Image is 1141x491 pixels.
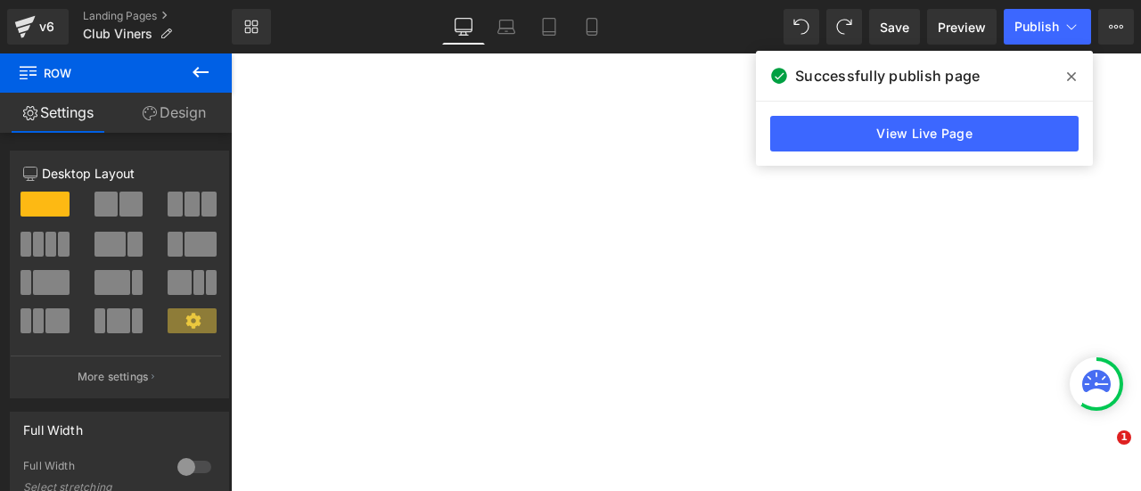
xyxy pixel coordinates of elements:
[1080,430,1123,473] iframe: Intercom live chat
[23,413,83,438] div: Full Width
[938,18,986,37] span: Preview
[23,164,216,183] p: Desktop Layout
[442,9,485,45] a: Desktop
[83,27,152,41] span: Club Viners
[232,9,271,45] a: New Library
[795,65,980,86] span: Successfully publish page
[570,9,613,45] a: Mobile
[7,9,69,45] a: v6
[784,9,819,45] button: Undo
[1117,430,1131,445] span: 1
[485,9,528,45] a: Laptop
[23,459,160,478] div: Full Width
[1004,9,1091,45] button: Publish
[36,15,58,38] div: v6
[18,53,196,93] span: Row
[528,9,570,45] a: Tablet
[116,93,232,133] a: Design
[1014,20,1059,34] span: Publish
[927,9,997,45] a: Preview
[83,9,232,23] a: Landing Pages
[826,9,862,45] button: Redo
[78,369,149,385] p: More settings
[770,116,1079,151] a: View Live Page
[880,18,909,37] span: Save
[11,356,221,397] button: More settings
[1098,9,1134,45] button: More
